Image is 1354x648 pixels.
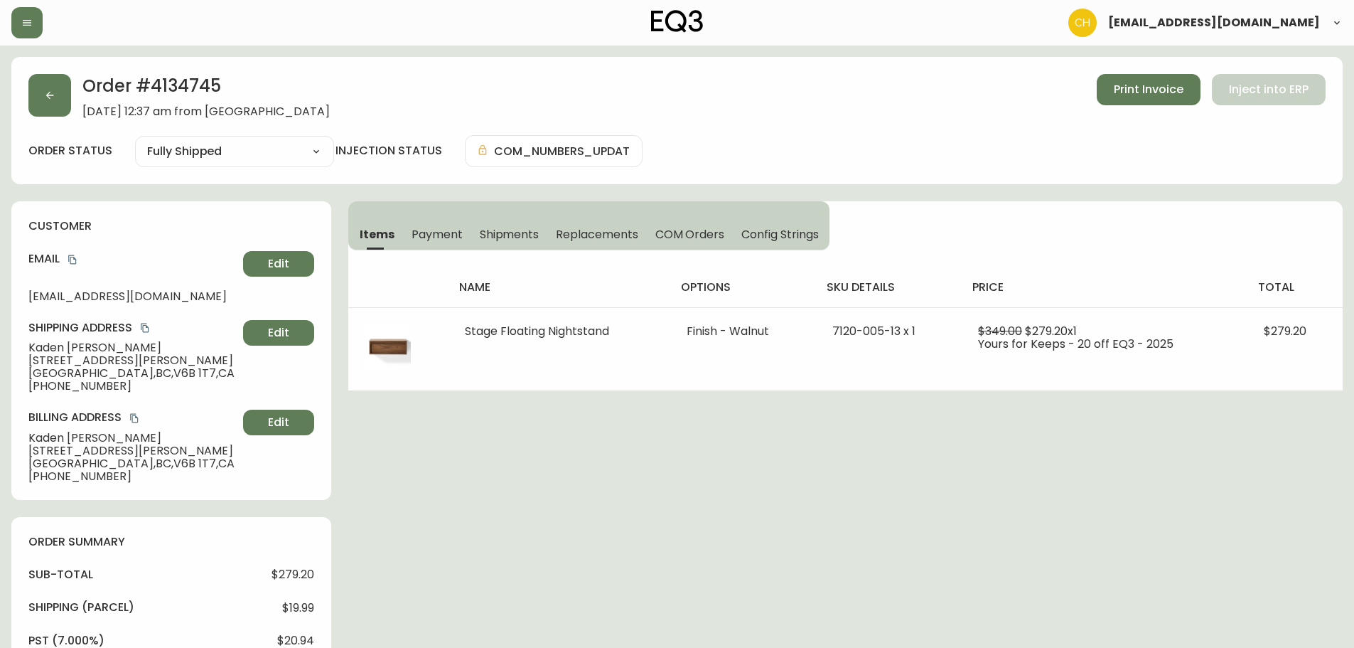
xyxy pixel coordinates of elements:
h4: customer [28,218,314,234]
span: [DATE] 12:37 am from [GEOGRAPHIC_DATA] [82,105,330,118]
span: Edit [268,415,289,430]
span: COM Orders [655,227,725,242]
span: $279.20 [1264,323,1306,339]
span: Items [360,227,394,242]
span: [PHONE_NUMBER] [28,470,237,483]
h4: options [681,280,803,295]
h4: sku details [827,280,950,295]
h4: name [459,280,659,295]
h4: Shipping Address [28,320,237,336]
span: [GEOGRAPHIC_DATA] , BC , V6B 1T7 , CA [28,367,237,380]
button: copy [138,321,152,335]
span: $279.20 x 1 [1025,323,1077,339]
li: Finish - Walnut [687,325,797,338]
span: Edit [268,325,289,341]
span: Kaden [PERSON_NAME] [28,432,237,445]
button: Edit [243,410,314,435]
span: $20.94 [277,634,314,647]
h4: injection status [335,143,442,159]
h4: total [1258,280,1331,295]
span: Print Invoice [1114,82,1183,97]
span: [PHONE_NUMBER] [28,380,237,393]
h4: order summary [28,534,314,550]
button: Edit [243,320,314,346]
h4: Shipping ( Parcel ) [28,600,134,615]
span: [STREET_ADDRESS][PERSON_NAME] [28,445,237,457]
h4: sub-total [28,567,93,583]
span: Edit [268,256,289,272]
span: $349.00 [978,323,1022,339]
span: $279.20 [272,568,314,581]
img: logo [651,10,704,33]
label: order status [28,143,112,159]
h4: Email [28,251,237,267]
button: Print Invoice [1097,74,1200,105]
span: $19.99 [282,602,314,615]
span: 7120-005-13 x 1 [832,323,915,339]
button: copy [127,411,141,425]
span: Shipments [480,227,539,242]
span: Payment [412,227,463,242]
span: [STREET_ADDRESS][PERSON_NAME] [28,354,237,367]
h4: Billing Address [28,410,237,425]
span: Kaden [PERSON_NAME] [28,341,237,354]
span: Yours for Keeps - 20 off EQ3 - 2025 [978,336,1173,352]
span: Stage Floating Nightstand [465,323,609,339]
span: Replacements [556,227,638,242]
h2: Order # 4134745 [82,74,330,105]
img: 157a6ad3-5f3c-42f7-b5b0-d3feb8abed52Optional[7120-005-130-WLT-Front-LP.jpg.jpg].jpg [365,325,411,371]
img: 6288462cea190ebb98a2c2f3c744dd7e [1068,9,1097,37]
h4: price [972,280,1235,295]
button: Edit [243,251,314,277]
span: Config Strings [741,227,818,242]
button: copy [65,253,80,267]
span: [EMAIL_ADDRESS][DOMAIN_NAME] [28,290,237,303]
span: [EMAIL_ADDRESS][DOMAIN_NAME] [1108,17,1320,28]
span: [GEOGRAPHIC_DATA] , BC , V6B 1T7 , CA [28,457,237,470]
